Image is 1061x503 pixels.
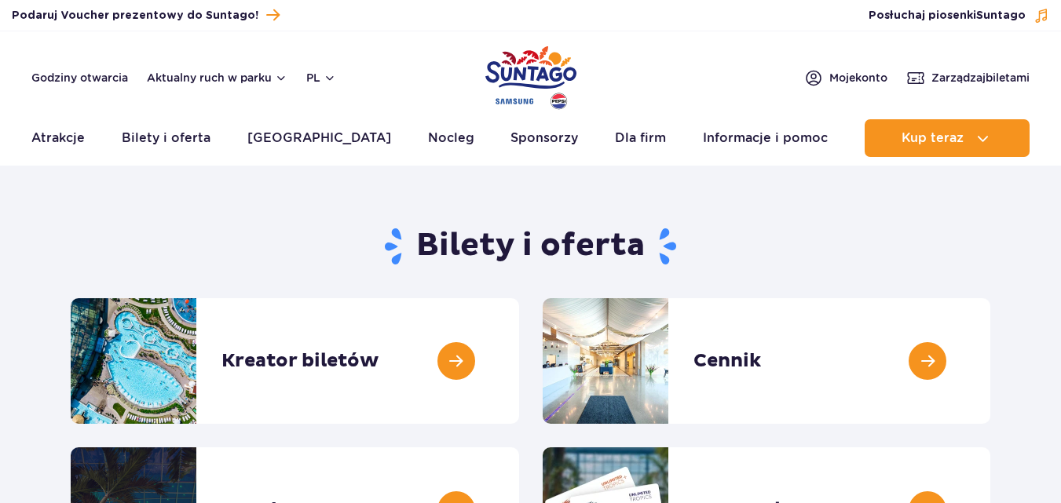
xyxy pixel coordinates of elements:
a: Informacje i pomoc [703,119,828,157]
a: [GEOGRAPHIC_DATA] [247,119,391,157]
button: Aktualny ruch w parku [147,71,287,84]
a: Park of Poland [485,39,576,111]
a: Sponsorzy [510,119,578,157]
a: Zarządzajbiletami [906,68,1030,87]
a: Nocleg [428,119,474,157]
span: Podaruj Voucher prezentowy do Suntago! [12,8,258,24]
span: Moje konto [829,70,887,86]
button: pl [306,70,336,86]
span: Suntago [976,10,1026,21]
a: Godziny otwarcia [31,70,128,86]
a: Podaruj Voucher prezentowy do Suntago! [12,5,280,26]
h1: Bilety i oferta [71,226,990,267]
a: Mojekonto [804,68,887,87]
span: Posłuchaj piosenki [869,8,1026,24]
a: Bilety i oferta [122,119,210,157]
span: Zarządzaj biletami [931,70,1030,86]
a: Atrakcje [31,119,85,157]
span: Kup teraz [902,131,964,145]
a: Dla firm [615,119,666,157]
button: Posłuchaj piosenkiSuntago [869,8,1049,24]
button: Kup teraz [865,119,1030,157]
